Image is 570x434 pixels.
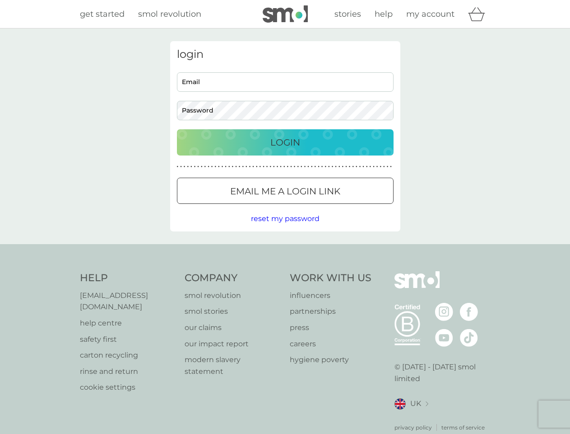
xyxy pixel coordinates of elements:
[410,398,421,410] span: UK
[390,165,392,169] p: ●
[376,165,378,169] p: ●
[290,338,371,350] p: careers
[297,165,299,169] p: ●
[304,165,306,169] p: ●
[375,8,393,21] a: help
[315,165,316,169] p: ●
[280,165,282,169] p: ●
[185,338,281,350] a: our impact report
[324,165,326,169] p: ●
[239,165,241,169] p: ●
[235,165,237,169] p: ●
[177,178,394,204] button: Email me a login link
[185,271,281,285] h4: Company
[184,165,185,169] p: ●
[380,165,381,169] p: ●
[349,165,351,169] p: ●
[290,271,371,285] h4: Work With Us
[80,9,125,19] span: get started
[208,165,209,169] p: ●
[80,271,176,285] h4: Help
[190,165,192,169] p: ●
[185,322,281,334] p: our claims
[338,165,340,169] p: ●
[359,165,361,169] p: ●
[263,165,264,169] p: ●
[80,317,176,329] a: help centre
[252,165,254,169] p: ●
[290,322,371,334] a: press
[80,334,176,345] a: safety first
[214,165,216,169] p: ●
[211,165,213,169] p: ●
[394,398,406,410] img: UK flag
[290,165,292,169] p: ●
[177,165,179,169] p: ●
[80,366,176,377] a: rinse and return
[80,382,176,393] a: cookie settings
[318,165,320,169] p: ●
[332,165,334,169] p: ●
[230,184,340,198] p: Email me a login link
[270,135,300,150] p: Login
[138,9,201,19] span: smol revolution
[204,165,206,169] p: ●
[435,303,453,321] img: visit the smol Instagram page
[311,165,313,169] p: ●
[290,354,371,366] a: hygiene poverty
[260,165,261,169] p: ●
[194,165,196,169] p: ●
[394,423,432,432] a: privacy policy
[435,329,453,347] img: visit the smol Youtube page
[201,165,203,169] p: ●
[263,5,308,23] img: smol
[218,165,220,169] p: ●
[334,8,361,21] a: stories
[366,165,368,169] p: ●
[256,165,258,169] p: ●
[345,165,347,169] p: ●
[290,306,371,317] a: partnerships
[406,9,454,19] span: my account
[375,9,393,19] span: help
[180,165,182,169] p: ●
[321,165,323,169] p: ●
[251,214,320,223] span: reset my password
[242,165,244,169] p: ●
[383,165,385,169] p: ●
[307,165,309,169] p: ●
[287,165,289,169] p: ●
[185,290,281,302] a: smol revolution
[246,165,247,169] p: ●
[138,8,201,21] a: smol revolution
[294,165,296,169] p: ●
[426,401,428,406] img: select a new location
[80,8,125,21] a: get started
[334,9,361,19] span: stories
[266,165,268,169] p: ●
[335,165,337,169] p: ●
[277,165,278,169] p: ●
[222,165,223,169] p: ●
[80,290,176,313] a: [EMAIL_ADDRESS][DOMAIN_NAME]
[177,129,394,156] button: Login
[460,303,478,321] img: visit the smol Facebook page
[373,165,375,169] p: ●
[328,165,330,169] p: ●
[269,165,271,169] p: ●
[185,354,281,377] a: modern slavery statement
[290,290,371,302] a: influencers
[468,5,491,23] div: basket
[232,165,234,169] p: ●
